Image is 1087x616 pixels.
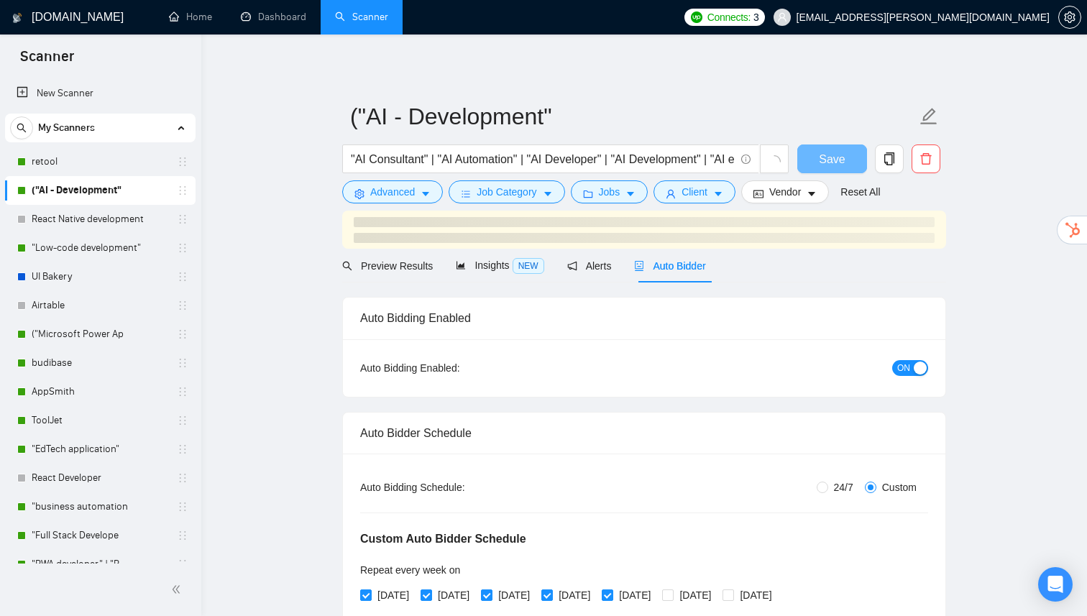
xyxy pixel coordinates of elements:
span: double-left [171,582,185,597]
img: upwork-logo.png [691,12,702,23]
div: Auto Bidding Schedule: [360,479,549,495]
span: Alerts [567,260,612,272]
span: My Scanners [38,114,95,142]
button: copy [875,144,904,173]
span: idcard [753,188,763,199]
span: [DATE] [553,587,596,603]
span: holder [177,271,188,282]
span: Client [682,184,707,200]
a: budibase [32,349,168,377]
span: caret-down [713,188,723,199]
a: homeHome [169,11,212,23]
button: userClientcaret-down [653,180,735,203]
div: Auto Bidding Enabled: [360,360,549,376]
span: caret-down [807,188,817,199]
input: Search Freelance Jobs... [351,150,735,168]
span: info-circle [741,155,751,164]
a: Airtable [32,291,168,320]
span: Jobs [599,184,620,200]
span: setting [354,188,364,199]
span: holder [177,156,188,167]
a: ToolJet [32,406,168,435]
a: dashboardDashboard [241,11,306,23]
span: holder [177,501,188,512]
span: Save [819,150,845,168]
span: 24/7 [828,479,859,495]
button: search [10,116,33,139]
a: ("Microsoft Power Ap [32,320,168,349]
button: idcardVendorcaret-down [741,180,829,203]
span: holder [177,213,188,225]
span: [DATE] [492,587,536,603]
span: caret-down [421,188,431,199]
span: [DATE] [613,587,656,603]
a: New Scanner [17,79,184,108]
span: delete [912,152,940,165]
span: Scanner [9,46,86,76]
span: holder [177,242,188,254]
div: Open Intercom Messenger [1038,567,1073,602]
span: user [777,12,787,22]
span: NEW [513,258,544,274]
span: holder [177,386,188,397]
span: folder [583,188,593,199]
a: setting [1058,12,1081,23]
a: React Developer [32,464,168,492]
span: holder [177,300,188,311]
div: Auto Bidding Enabled [360,298,928,339]
span: setting [1059,12,1081,23]
h5: Custom Auto Bidder Schedule [360,530,526,548]
span: caret-down [543,188,553,199]
input: Scanner name... [350,98,917,134]
span: search [11,123,32,133]
a: "Full Stack Develope [32,521,168,550]
a: "Low-code development" [32,234,168,262]
span: area-chart [456,260,466,270]
span: user [666,188,676,199]
span: holder [177,185,188,196]
span: Advanced [370,184,415,200]
span: Repeat every week on [360,564,460,576]
a: "business automation [32,492,168,521]
a: "PWA developer" | "P [32,550,168,579]
span: search [342,261,352,271]
button: folderJobscaret-down [571,180,648,203]
a: retool [32,147,168,176]
span: loading [768,155,781,168]
span: copy [876,152,903,165]
span: holder [177,357,188,369]
a: ("AI - Development" [32,176,168,205]
span: Auto Bidder [634,260,705,272]
a: UI Bakery [32,262,168,291]
span: robot [634,261,644,271]
span: Custom [876,479,922,495]
a: Reset All [840,184,880,200]
button: barsJob Categorycaret-down [449,180,564,203]
a: AppSmith [32,377,168,406]
li: New Scanner [5,79,196,108]
span: [DATE] [734,587,777,603]
span: holder [177,328,188,340]
span: Insights [456,259,543,271]
span: holder [177,472,188,484]
span: Vendor [769,184,801,200]
span: [DATE] [674,587,717,603]
a: searchScanner [335,11,388,23]
a: "EdTech application" [32,435,168,464]
span: notification [567,261,577,271]
span: [DATE] [432,587,475,603]
span: caret-down [625,188,636,199]
span: Connects: [707,9,751,25]
span: holder [177,558,188,570]
button: delete [912,144,940,173]
span: bars [461,188,471,199]
span: holder [177,415,188,426]
span: ON [897,360,910,376]
div: Auto Bidder Schedule [360,413,928,454]
span: Job Category [477,184,536,200]
span: holder [177,530,188,541]
span: edit [919,107,938,126]
span: holder [177,443,188,455]
span: 3 [753,9,759,25]
img: logo [12,6,22,29]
